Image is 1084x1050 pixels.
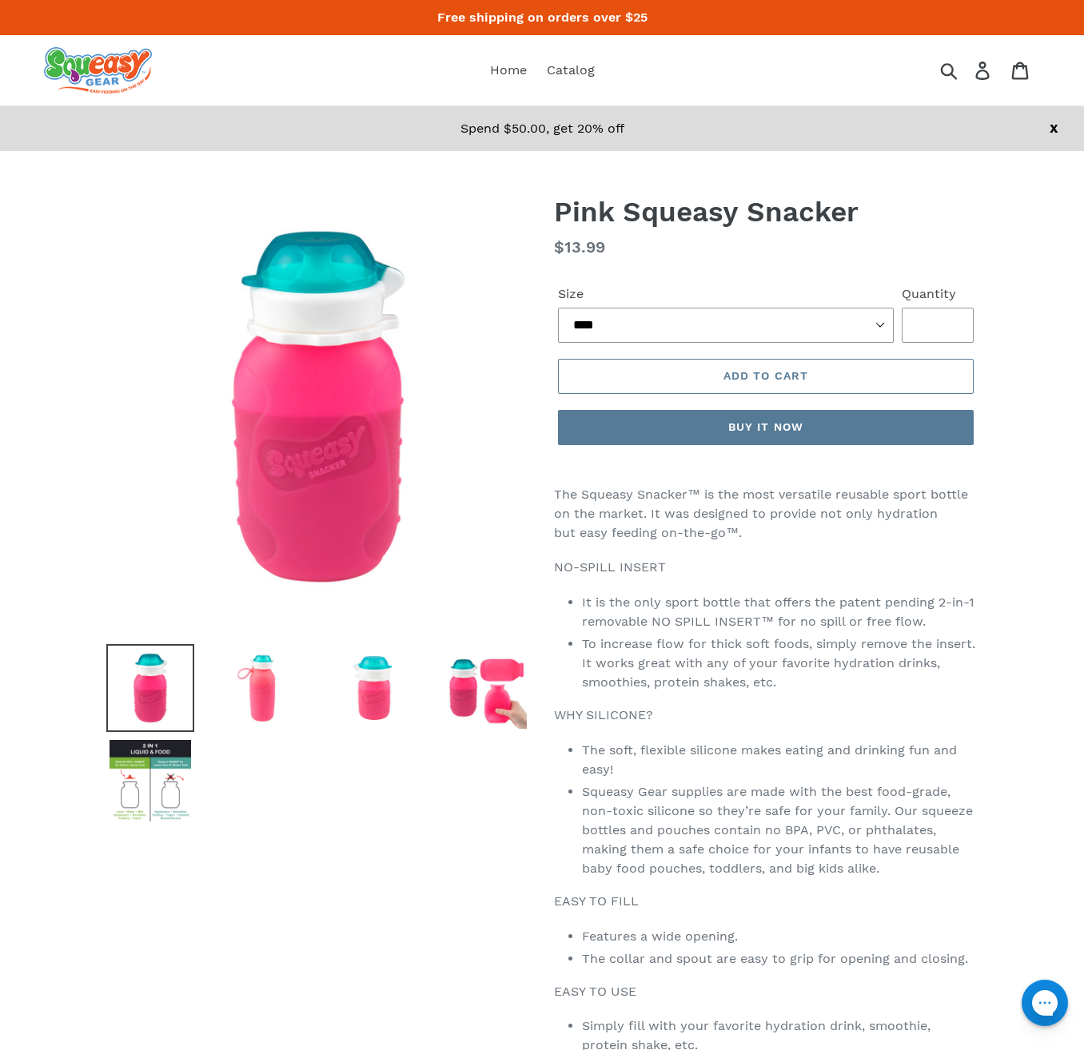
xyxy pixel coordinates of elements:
p: WHY SILICONE? [554,706,978,725]
a: X [1050,121,1058,136]
span: Home [490,62,527,78]
img: Load image into Gallery viewer, Pink Squeasy Snacker [106,737,194,825]
a: Catalog [539,58,603,82]
button: Add to cart [558,359,974,394]
p: The Squeasy Snacker™ is the most versatile reusable sport bottle on the market. It was designed t... [554,485,978,543]
span: Add to cart [723,369,808,382]
span: Catalog [547,62,595,78]
button: Buy it now [558,410,974,445]
h1: Pink Squeasy Snacker [554,195,978,229]
li: Squeasy Gear supplies are made with the best food-grade, non-toxic silicone so they’re safe for y... [582,782,978,878]
label: Quantity [902,284,974,304]
span: $13.99 [554,237,605,257]
img: Load image into Gallery viewer, Pink Squeasy Snacker [106,644,194,732]
li: To increase flow for thick soft foods, simply remove the insert. It works great with any of your ... [582,634,978,692]
p: NO-SPILL INSERT [554,558,978,577]
img: Load image into Gallery viewer, Pink Squeasy Snacker [218,644,306,732]
img: Load image into Gallery viewer, Pink Squeasy Snacker [442,644,530,732]
img: Load image into Gallery viewer, Pink Squeasy Snacker [330,644,418,732]
img: squeasy gear snacker portable food pouch [44,47,152,93]
li: The soft, flexible silicone makes eating and drinking fun and easy! [582,741,978,779]
p: EASY TO FILL [554,892,978,911]
p: EASY TO USE [554,982,978,1001]
a: Home [482,58,535,82]
li: Features a wide opening. [582,927,978,946]
li: It is the only sport bottle that offers the patent pending 2-in-1 removable NO SPILL INSERT™ for ... [582,593,978,631]
label: Size [558,284,894,304]
li: The collar and spout are easy to grip for opening and closing. [582,949,978,968]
